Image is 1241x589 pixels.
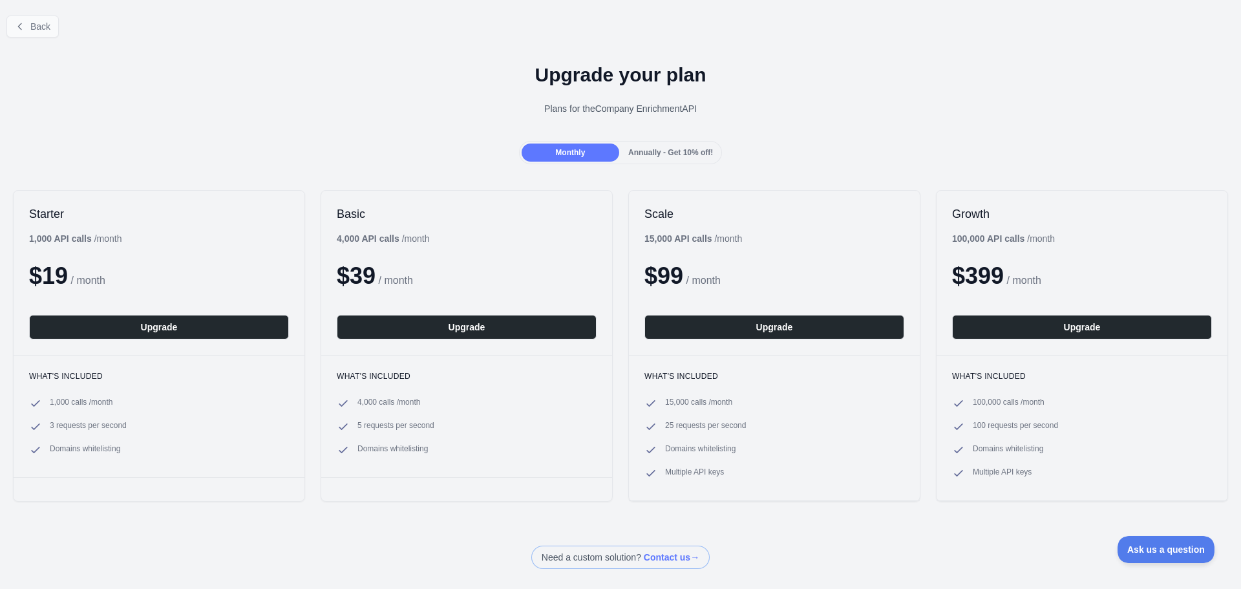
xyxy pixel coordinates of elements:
div: / month [644,232,742,245]
h2: Scale [644,206,904,222]
h2: Basic [337,206,597,222]
b: 100,000 API calls [952,233,1024,244]
h2: Growth [952,206,1212,222]
iframe: Toggle Customer Support [1118,536,1215,563]
b: 15,000 API calls [644,233,712,244]
span: $ 99 [644,262,683,289]
div: / month [952,232,1055,245]
span: $ 399 [952,262,1004,289]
